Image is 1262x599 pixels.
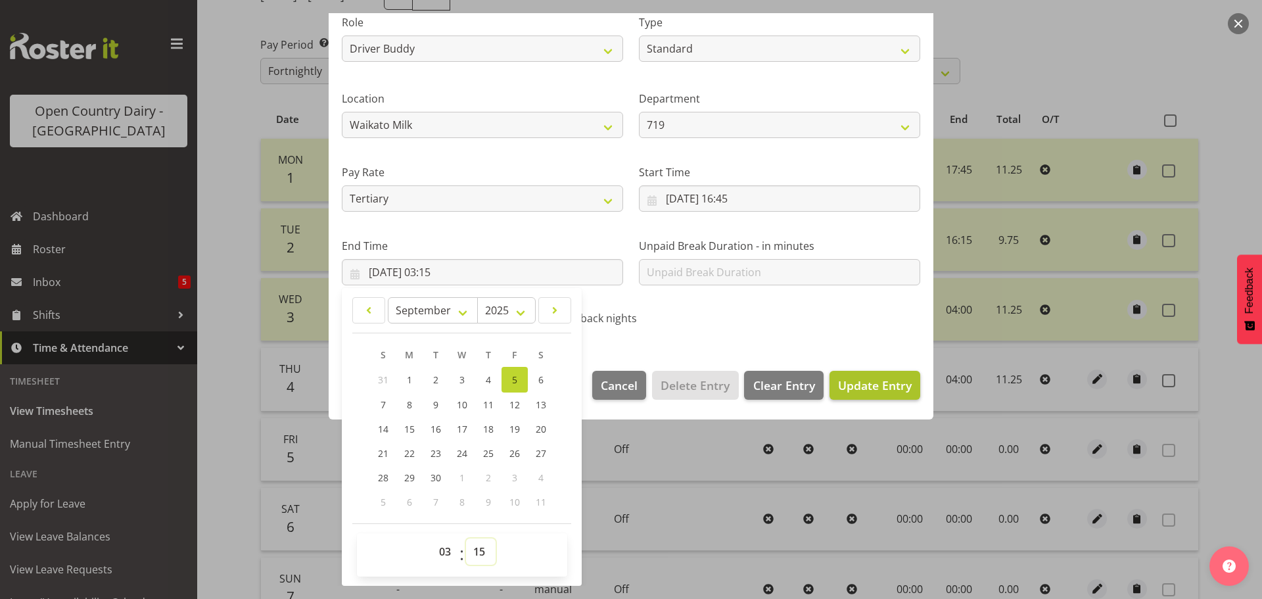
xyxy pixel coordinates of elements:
[342,238,623,254] label: End Time
[502,367,528,393] a: 5
[342,164,623,180] label: Pay Rate
[601,377,638,394] span: Cancel
[404,447,415,460] span: 22
[538,373,544,386] span: 6
[744,371,823,400] button: Clear Entry
[483,447,494,460] span: 25
[378,373,388,386] span: 31
[459,373,465,386] span: 3
[449,393,475,417] a: 10
[486,471,491,484] span: 2
[483,398,494,411] span: 11
[370,441,396,466] a: 21
[486,496,491,508] span: 9
[396,466,423,490] a: 29
[486,348,491,361] span: T
[512,373,517,386] span: 5
[538,471,544,484] span: 4
[405,348,413,361] span: M
[459,539,464,571] span: :
[639,259,920,285] input: Unpaid Break Duration
[433,348,438,361] span: T
[423,466,449,490] a: 30
[378,423,388,435] span: 14
[431,423,441,435] span: 16
[509,496,520,508] span: 10
[528,417,554,441] a: 20
[342,14,623,30] label: Role
[475,367,502,393] a: 4
[639,185,920,212] input: Click to select...
[592,371,646,400] button: Cancel
[423,367,449,393] a: 2
[483,423,494,435] span: 18
[396,417,423,441] a: 15
[830,371,920,400] button: Update Entry
[457,423,467,435] span: 17
[433,373,438,386] span: 2
[459,496,465,508] span: 8
[407,398,412,411] span: 8
[342,91,623,107] label: Location
[639,91,920,107] label: Department
[431,447,441,460] span: 23
[486,373,491,386] span: 4
[457,398,467,411] span: 10
[381,348,386,361] span: S
[431,471,441,484] span: 30
[407,496,412,508] span: 6
[449,417,475,441] a: 17
[457,447,467,460] span: 24
[407,373,412,386] span: 1
[753,377,815,394] span: Clear Entry
[457,348,466,361] span: W
[502,441,528,466] a: 26
[423,417,449,441] a: 16
[652,371,738,400] button: Delete Entry
[449,441,475,466] a: 24
[433,496,438,508] span: 7
[396,367,423,393] a: 1
[509,447,520,460] span: 26
[381,496,386,508] span: 5
[553,312,637,325] span: Call back nights
[396,393,423,417] a: 8
[528,441,554,466] a: 27
[381,398,386,411] span: 7
[538,348,544,361] span: S
[1244,268,1255,314] span: Feedback
[536,496,546,508] span: 11
[528,393,554,417] a: 13
[512,348,517,361] span: F
[528,367,554,393] a: 6
[449,367,475,393] a: 3
[639,238,920,254] label: Unpaid Break Duration - in minutes
[423,441,449,466] a: 23
[370,466,396,490] a: 28
[512,471,517,484] span: 3
[1223,560,1236,573] img: help-xxl-2.png
[404,423,415,435] span: 15
[370,417,396,441] a: 14
[536,423,546,435] span: 20
[509,398,520,411] span: 12
[433,398,438,411] span: 9
[475,393,502,417] a: 11
[404,471,415,484] span: 29
[509,423,520,435] span: 19
[639,164,920,180] label: Start Time
[342,259,623,285] input: Click to select...
[502,393,528,417] a: 12
[536,398,546,411] span: 13
[378,471,388,484] span: 28
[378,447,388,460] span: 21
[459,471,465,484] span: 1
[639,14,920,30] label: Type
[423,393,449,417] a: 9
[502,417,528,441] a: 19
[396,441,423,466] a: 22
[1237,254,1262,344] button: Feedback - Show survey
[536,447,546,460] span: 27
[661,377,730,394] span: Delete Entry
[475,417,502,441] a: 18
